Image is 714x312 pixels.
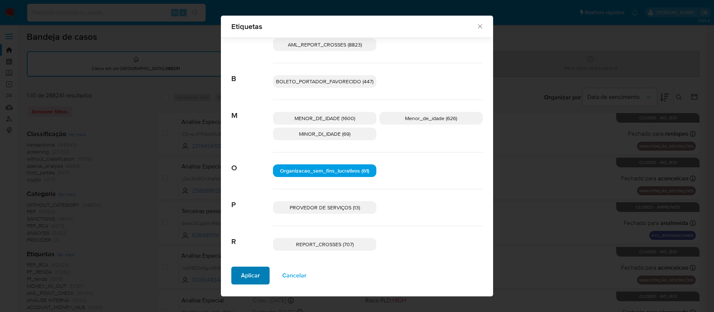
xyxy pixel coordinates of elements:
[288,41,362,48] span: AML_REPORT_CROSSES (8823)
[273,38,376,51] div: AML_REPORT_CROSSES (8823)
[231,189,273,209] span: P
[280,167,369,174] span: Organizacao_sem_fins_lucrativos (61)
[276,78,373,85] span: BOLETO_PORTADOR_FAVORECIDO (447)
[231,23,476,30] span: Etiquetas
[296,241,354,248] span: REPORT_CROSSES (707)
[273,112,376,125] div: MENOR_DE_IDADE (1600)
[231,63,273,83] span: B
[282,267,306,284] span: Cancelar
[231,226,273,246] span: R
[295,115,355,122] span: MENOR_DE_IDADE (1600)
[405,115,457,122] span: Menor_de_idade (626)
[231,152,273,173] span: O
[299,130,350,138] span: MINOR_DI_IDADE (69)
[273,128,376,140] div: MINOR_DI_IDADE (69)
[231,100,273,120] span: M
[273,75,376,88] div: BOLETO_PORTADOR_FAVORECIDO (447)
[476,23,483,29] button: Fechar
[273,201,376,214] div: PROVEDOR DE SERVIÇOS (13)
[273,267,316,284] button: Cancelar
[290,204,360,211] span: PROVEDOR DE SERVIÇOS (13)
[273,238,376,251] div: REPORT_CROSSES (707)
[241,267,260,284] span: Aplicar
[231,267,270,284] button: Aplicar
[273,164,376,177] div: Organizacao_sem_fins_lucrativos (61)
[379,112,483,125] div: Menor_de_idade (626)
